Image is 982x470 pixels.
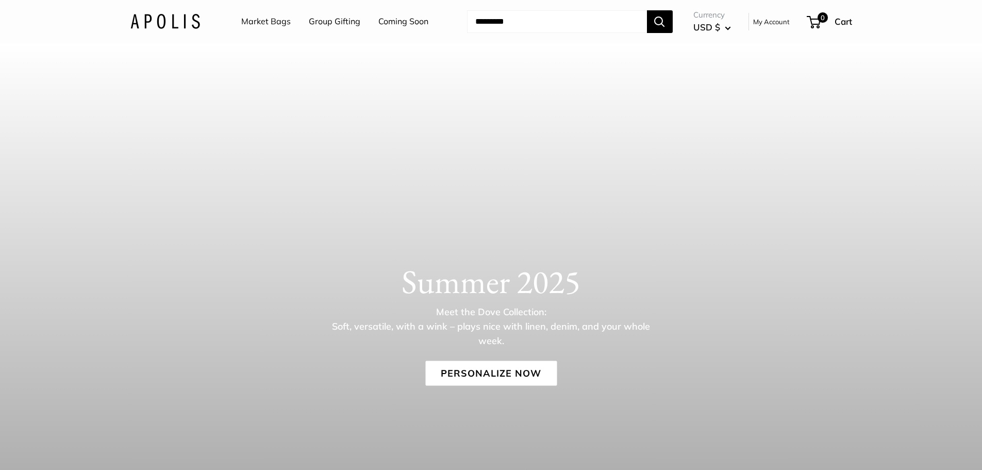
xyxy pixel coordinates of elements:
span: 0 [817,12,827,23]
a: Coming Soon [378,14,428,29]
button: USD $ [693,19,731,36]
a: Personalize Now [425,361,557,385]
span: Cart [835,16,852,27]
a: Group Gifting [309,14,360,29]
img: Apolis [130,14,200,29]
button: Search [647,10,673,33]
input: Search... [467,10,647,33]
span: Currency [693,8,731,22]
span: USD $ [693,22,720,33]
a: Market Bags [241,14,291,29]
p: Meet the Dove Collection: Soft, versatile, with a wink – plays nice with linen, denim, and your w... [324,304,659,348]
a: My Account [753,15,790,28]
a: 0 Cart [808,13,852,30]
h1: Summer 2025 [130,262,852,301]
